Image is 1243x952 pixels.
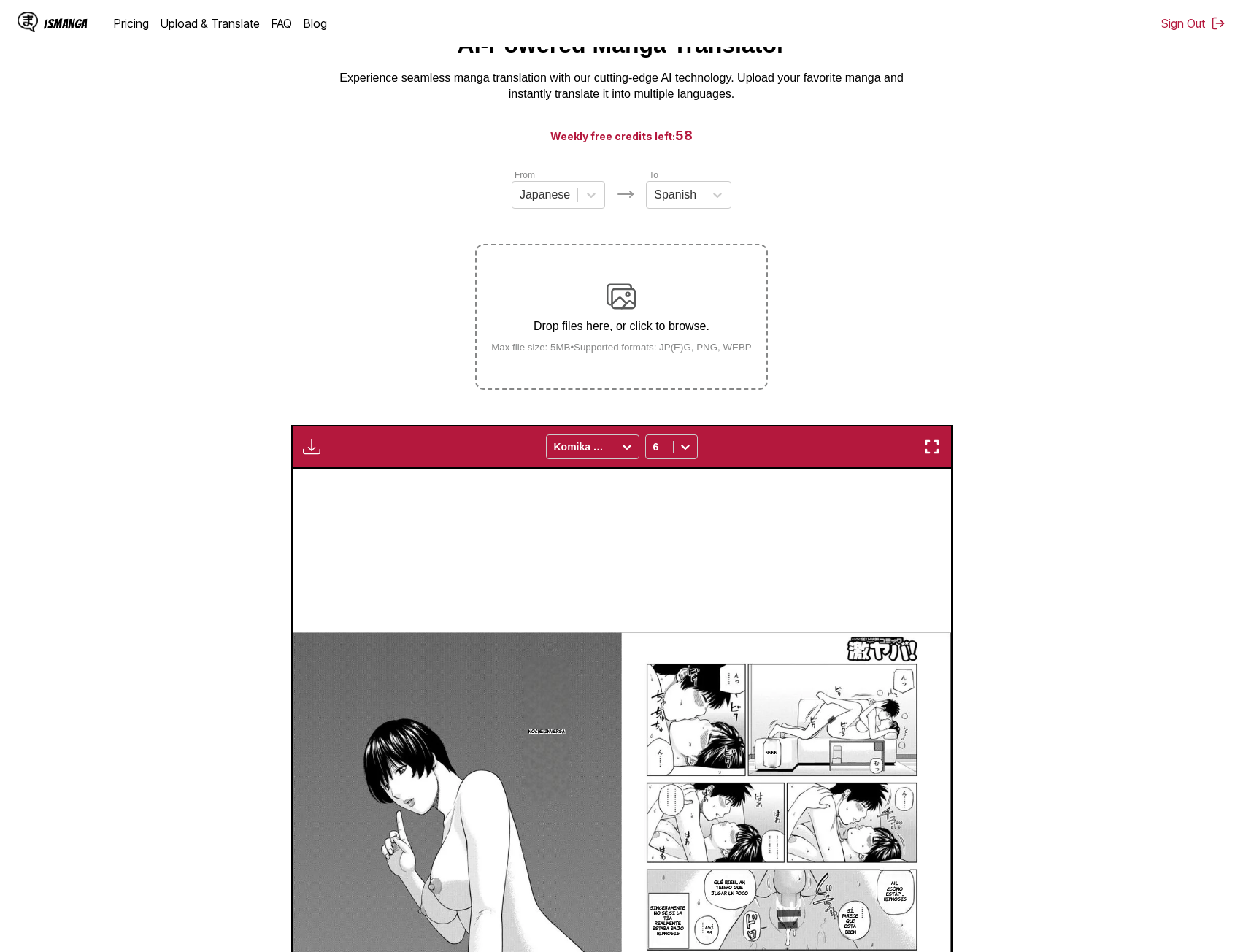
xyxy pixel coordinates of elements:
[304,16,327,31] a: Blog
[526,726,568,737] p: Noche inversa
[35,126,1208,145] h3: Weekly free credits left:
[923,438,941,456] img: Enter fullscreen
[763,747,780,758] p: Nnnn
[880,878,910,905] p: Ah... ¿cómo está? ... Hipnosis
[272,16,292,31] a: FAQ
[18,12,38,32] img: IsManga Logo
[675,128,693,143] span: 58
[480,342,763,353] small: Max file size: 5MB • Supported formats: JP(E)G, PNG, WEBP
[649,170,658,180] label: To
[44,17,88,31] div: IsManga
[515,170,535,180] label: From
[1161,16,1225,31] button: Sign Out
[647,902,688,940] p: Sinceramente, no sé si la tía realmente estaba bajo hipnosis
[18,12,114,35] a: IsManga LogoIsManga
[706,877,754,899] p: Qué bien... ah, tengo que jugar un poco
[330,70,914,103] p: Experience seamless manga translation with our cutting-edge AI technology. Upload your favorite m...
[161,16,260,31] a: Upload & Translate
[702,922,717,938] p: Así es
[1211,16,1225,31] img: Sign out
[114,16,149,31] a: Pricing
[480,320,763,333] p: Drop files here, or click to browse.
[839,905,861,937] p: Sí, parece que está bien
[617,185,634,203] img: Languages icon
[303,438,320,456] img: Download translated images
